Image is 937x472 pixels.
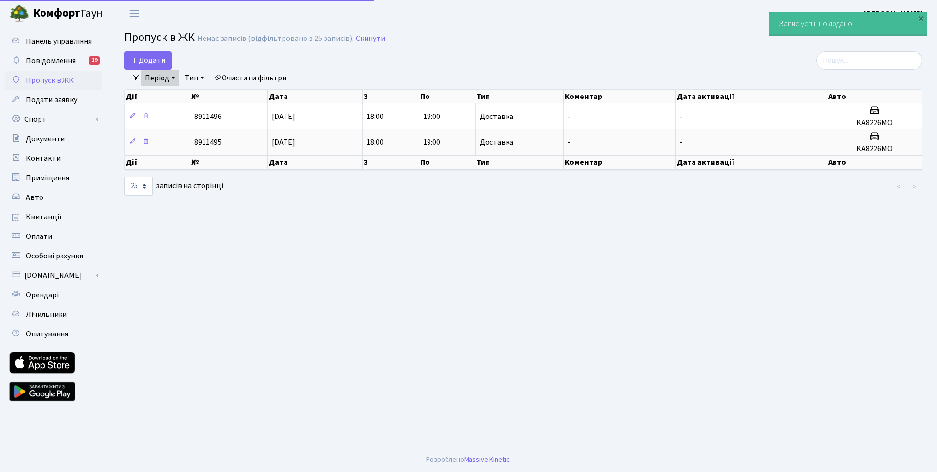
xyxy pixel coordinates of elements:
[419,90,476,103] th: По
[125,155,190,170] th: Дії
[194,111,222,122] span: 8911496
[5,266,102,285] a: [DOMAIN_NAME]
[272,137,295,148] span: [DATE]
[5,149,102,168] a: Контакти
[5,110,102,129] a: Спорт
[26,134,65,144] span: Документи
[268,90,363,103] th: Дата
[26,290,59,300] span: Орендарі
[124,177,223,196] label: записів на сторінці
[5,129,102,149] a: Документи
[367,111,384,122] span: 18:00
[5,168,102,188] a: Приміщення
[5,71,102,90] a: Пропуск в ЖК
[769,12,927,36] div: Запис успішно додано.
[26,153,61,164] span: Контакти
[26,56,76,66] span: Повідомлення
[423,111,440,122] span: 19:00
[827,155,922,170] th: Авто
[5,32,102,51] a: Панель управління
[564,155,676,170] th: Коментар
[916,13,926,23] div: ×
[210,70,290,86] a: Очистити фільтри
[568,137,570,148] span: -
[475,155,563,170] th: Тип
[363,155,419,170] th: З
[26,36,92,47] span: Панель управління
[26,212,61,222] span: Квитанції
[426,454,511,465] div: Розроблено .
[475,90,563,103] th: Тип
[419,155,476,170] th: По
[864,8,925,20] a: [PERSON_NAME].
[464,454,509,465] a: Massive Kinetic
[5,188,102,207] a: Авто
[131,55,165,66] span: Додати
[33,5,102,22] span: Таун
[122,5,146,21] button: Переключити навігацію
[272,111,295,122] span: [DATE]
[480,113,513,120] span: Доставка
[356,34,385,43] a: Скинути
[831,144,918,154] h5: KA8226MO
[676,90,827,103] th: Дата активації
[5,227,102,246] a: Оплати
[181,70,208,86] a: Тип
[827,90,922,103] th: Авто
[197,34,354,43] div: Немає записів (відфільтровано з 25 записів).
[564,90,676,103] th: Коментар
[26,95,77,105] span: Подати заявку
[5,90,102,110] a: Подати заявку
[5,246,102,266] a: Особові рахунки
[26,192,43,203] span: Авто
[190,155,268,170] th: №
[268,155,363,170] th: Дата
[5,324,102,344] a: Опитування
[10,4,29,23] img: logo.png
[568,111,570,122] span: -
[26,231,52,242] span: Оплати
[194,137,222,148] span: 8911495
[141,70,179,86] a: Період
[363,90,419,103] th: З
[124,177,153,196] select: записів на сторінці
[680,111,683,122] span: -
[816,51,922,70] input: Пошук...
[26,75,74,86] span: Пропуск в ЖК
[190,90,268,103] th: №
[367,137,384,148] span: 18:00
[26,173,69,183] span: Приміщення
[5,285,102,305] a: Орендарі
[480,138,513,146] span: Доставка
[124,51,172,70] a: Додати
[5,305,102,324] a: Лічильники
[831,118,918,128] h5: KA8226MO
[680,137,683,148] span: -
[26,309,67,320] span: Лічильники
[125,90,190,103] th: Дії
[26,251,83,261] span: Особові рахунки
[423,137,440,148] span: 19:00
[5,207,102,227] a: Квитанції
[676,155,827,170] th: Дата активації
[33,5,80,21] b: Комфорт
[124,29,195,46] span: Пропуск в ЖК
[864,8,925,19] b: [PERSON_NAME].
[5,51,102,71] a: Повідомлення19
[89,56,100,65] div: 19
[26,329,68,339] span: Опитування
